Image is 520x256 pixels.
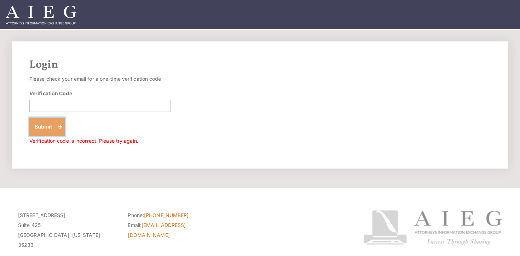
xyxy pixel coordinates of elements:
li: Email: [128,220,227,240]
a: [PHONE_NUMBER] [144,212,189,218]
p: [STREET_ADDRESS] Suite 425 [GEOGRAPHIC_DATA], [US_STATE] 35233 [18,210,117,250]
h2: Login [29,58,491,71]
span: Verification code is incorrect. Please try again. [29,138,138,144]
img: Attorneys Information Exchange Group logo [363,210,502,245]
button: Submit [29,118,65,136]
a: [EMAIL_ADDRESS][DOMAIN_NAME] [128,222,186,238]
img: Attorneys Information Exchange Group [6,6,76,24]
label: Verification Code [29,90,72,97]
p: Please check your email for a one-time verification code [29,74,171,84]
li: Phone: [128,210,227,220]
